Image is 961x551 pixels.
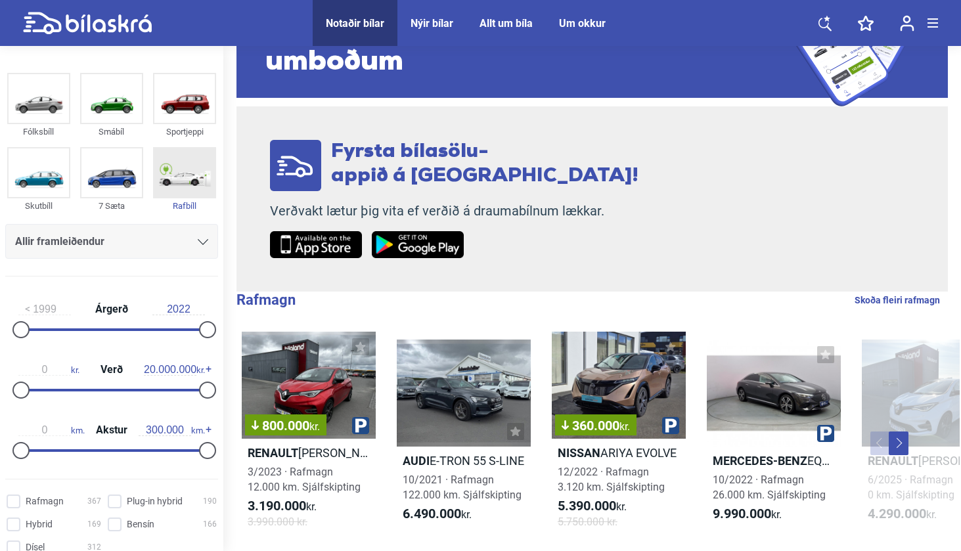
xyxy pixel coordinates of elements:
[559,17,606,30] a: Um okkur
[139,424,205,436] span: km.
[252,419,320,432] span: 800.000
[403,454,430,468] b: Audi
[480,17,533,30] a: Allt um bíla
[236,292,296,308] b: Rafmagn
[18,364,79,376] span: kr.
[80,124,143,139] div: Smábíl
[868,454,918,468] b: Renault
[7,124,70,139] div: Fólksbíll
[203,495,217,508] span: 190
[87,518,101,531] span: 169
[403,506,472,522] span: kr.
[153,198,216,213] div: Rafbíll
[558,466,665,493] span: 12/2022 · Rafmagn 3.120 km. Sjálfskipting
[331,142,638,187] span: Fyrsta bílasölu- appið á [GEOGRAPHIC_DATA]!
[18,424,85,436] span: km.
[326,17,384,30] a: Notaðir bílar
[26,495,64,508] span: Rafmagn
[7,198,70,213] div: Skutbíll
[552,445,686,460] h2: ARIYA EVOLVE
[619,420,630,433] span: kr.
[889,431,908,455] button: Next
[868,474,954,501] span: 6/2025 · Rafmagn 0 km. Sjálfskipting
[558,498,627,514] span: kr.
[707,332,841,541] a: Mercedes-BenzEQE 350 4MATIC PROGRESSIVE10/2022 · Rafmagn26.000 km. Sjálfskipting9.990.000kr.
[127,518,154,531] span: Bensín
[868,506,937,522] span: kr.
[713,454,807,468] b: Mercedes-Benz
[248,498,317,514] span: kr.
[397,453,531,468] h2: E-TRON 55 S-LINE
[242,445,376,460] h2: [PERSON_NAME] INTENS 52KWH
[127,495,183,508] span: Plug-in hybrid
[411,17,453,30] a: Nýir bílar
[265,13,764,79] span: Leitarvél nýrra bíla frá öllum umboðum
[92,304,131,315] span: Árgerð
[558,514,617,529] span: 5.750.000 kr.
[87,495,101,508] span: 367
[403,506,461,521] b: 6.490.000
[868,506,926,521] b: 4.290.000
[403,474,522,501] span: 10/2021 · Rafmagn 122.000 km. Sjálfskipting
[397,332,531,541] a: AudiE-TRON 55 S-LINE10/2021 · Rafmagn122.000 km. Sjálfskipting6.490.000kr.
[203,518,217,531] span: 166
[309,420,320,433] span: kr.
[558,446,600,460] b: Nissan
[558,498,616,514] b: 5.390.000
[713,474,826,501] span: 10/2022 · Rafmagn 26.000 km. Sjálfskipting
[562,419,630,432] span: 360.000
[713,506,782,522] span: kr.
[855,292,940,309] a: Skoða fleiri rafmagn
[713,506,771,521] b: 9.990.000
[552,332,686,541] a: 360.000kr.NissanARIYA EVOLVE12/2022 · Rafmagn3.120 km. Sjálfskipting5.390.000kr.5.750.000 kr.
[248,466,361,493] span: 3/2023 · Rafmagn 12.000 km. Sjálfskipting
[248,446,298,460] b: Renault
[248,498,306,514] b: 3.190.000
[870,431,890,455] button: Previous
[15,232,104,251] span: Allir framleiðendur
[93,425,131,435] span: Akstur
[270,203,638,219] p: Verðvakt lætur þig vita ef verðið á draumabílnum lækkar.
[153,124,216,139] div: Sportjeppi
[707,453,841,468] h2: EQE 350 4MATIC PROGRESSIVE
[242,332,376,541] a: 800.000kr.Renault[PERSON_NAME] INTENS 52KWH3/2023 · Rafmagn12.000 km. Sjálfskipting3.190.000kr.3....
[80,198,143,213] div: 7 Sæta
[248,514,307,529] span: 3.990.000 kr.
[26,518,53,531] span: Hybrid
[900,15,914,32] img: user-login.svg
[97,364,126,375] span: Verð
[144,364,205,376] span: kr.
